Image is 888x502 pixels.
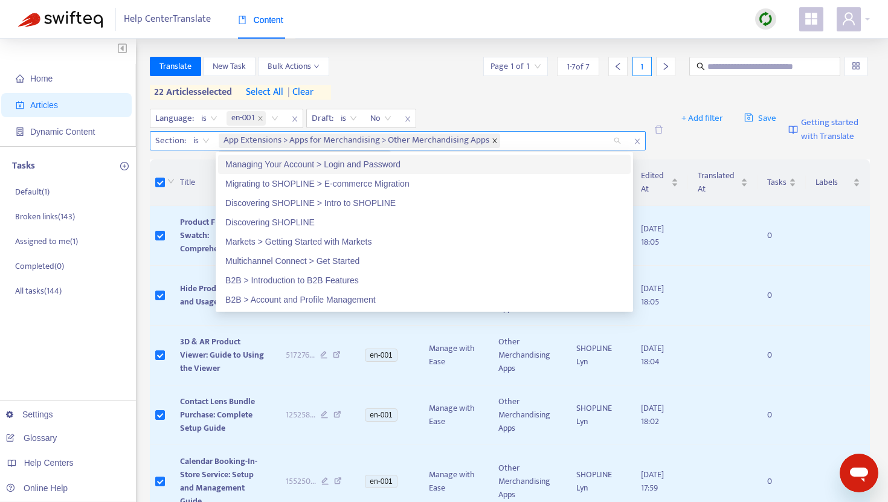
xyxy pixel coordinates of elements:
p: All tasks ( 144 ) [15,285,62,297]
div: Multichannel Connect > Get Started [225,254,623,268]
span: clear [283,85,314,100]
span: [DATE] 18:05 [641,222,664,249]
p: Assigned to me ( 1 ) [15,235,78,248]
span: | [288,84,290,100]
td: Manage with Ease [419,326,489,385]
span: left [614,62,622,71]
span: user [841,11,856,26]
td: Other Merchandising Apps [489,385,567,445]
button: Bulk Actionsdown [258,57,329,76]
span: Hide Product: Setup and Usage Guide [180,282,253,309]
td: 0 [758,326,806,385]
img: image-link [788,125,798,135]
span: + Add filter [681,111,723,126]
span: Translated At [698,169,738,196]
span: 1 - 7 of 7 [567,60,590,73]
td: 0 [758,266,806,326]
div: B2B > Account and Profile Management [218,290,631,309]
span: Section : [150,132,188,150]
div: Managing Your Account > Login and Password [218,155,631,174]
div: Managing Your Account > Login and Password [225,158,623,171]
td: 0 [758,385,806,445]
p: Completed ( 0 ) [15,260,64,272]
span: App Extensions > Apps for Merchandising [219,150,391,165]
span: close [629,134,645,149]
div: B2B > Account and Profile Management [225,293,623,306]
img: Swifteq [18,11,103,28]
span: Save [744,111,776,126]
button: saveSave [735,109,785,128]
span: 517276 ... [286,349,315,362]
span: down [167,178,175,185]
span: en-001 [365,408,397,422]
span: Language : [150,109,196,127]
button: + Add filter [672,109,732,128]
span: Draft : [307,109,335,127]
span: Help Center Translate [124,8,211,31]
th: Translated At [688,159,757,206]
span: [DATE] 17:59 [641,468,664,495]
div: Markets > Getting Started with Markets [218,232,631,251]
a: Getting started with Translate [788,109,870,150]
th: Tasks [758,159,806,206]
span: App Extensions > Apps for Merchandising > Other Merchandising Apps [224,134,489,148]
td: SHOPLINE Lyn [567,385,631,445]
div: B2B > Introduction to B2B Features [218,271,631,290]
span: account-book [16,101,24,109]
div: 1 [632,57,652,76]
span: App Extensions > Apps for Merchandising > Other Merchandising Apps [219,134,500,148]
a: Settings [6,410,53,419]
span: close [492,138,498,144]
span: down [314,63,320,69]
span: New Task [213,60,246,73]
span: appstore [804,11,819,26]
div: B2B > Introduction to B2B Features [225,274,623,287]
span: [DATE] 18:04 [641,341,664,368]
span: Labels [816,176,851,189]
span: Title [180,176,257,189]
td: Other Merchandising Apps [489,326,567,385]
th: Labels [806,159,870,206]
span: close [287,112,303,126]
span: 3D & AR Product Viewer: Guide to Using the Viewer [180,335,264,375]
div: Migrating to SHOPLINE > E-commerce Migration [218,174,631,193]
span: Contact Lens Bundle Purchase: Complete Setup Guide [180,394,255,435]
span: close [257,115,263,121]
span: en-001 [365,475,397,488]
span: Dynamic Content [30,127,95,137]
div: Multichannel Connect > Get Started [218,251,631,271]
span: is [193,132,210,150]
span: book [238,16,246,24]
div: Discovering SHOPLINE [225,216,623,229]
span: No [370,109,391,127]
span: Home [30,74,53,83]
span: 155250 ... [286,475,316,488]
div: Migrating to SHOPLINE > E-commerce Migration [225,177,623,190]
button: New Task [203,57,256,76]
span: save [744,113,753,122]
span: is [341,109,357,127]
iframe: メッセージングウィンドウの起動ボタン、進行中の会話 [840,454,878,492]
span: close [400,112,416,126]
span: search [697,62,705,71]
span: App Extensions > Apps for Merchandising [224,150,380,165]
td: SHOPLINE Lyn [567,326,631,385]
span: Getting started with Translate [801,116,870,143]
a: Glossary [6,433,57,443]
p: Default ( 1 ) [15,185,50,198]
span: container [16,127,24,136]
span: delete [654,125,663,134]
span: Articles [30,100,58,110]
span: Translate [159,60,191,73]
span: right [661,62,670,71]
th: Edited At [631,159,688,206]
p: Broken links ( 143 ) [15,210,75,223]
span: Bulk Actions [268,60,320,73]
span: en-001 [365,349,397,362]
span: en-001 [227,111,266,126]
span: Edited At [641,169,669,196]
span: plus-circle [120,162,129,170]
span: en-001 [231,111,255,126]
span: home [16,74,24,83]
span: Content [238,15,283,25]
